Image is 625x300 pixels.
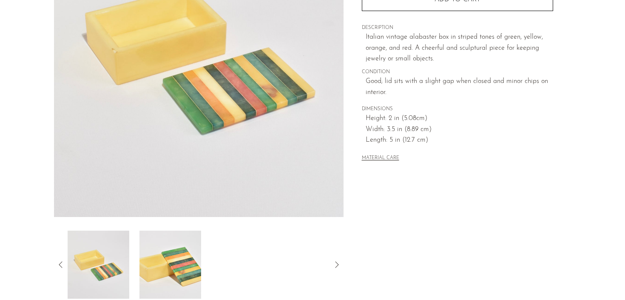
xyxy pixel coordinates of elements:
img: Striped Italian Jewelry Box [139,231,201,299]
span: DIMENSIONS [362,106,553,113]
img: Striped Italian Jewelry Box [68,231,129,299]
span: Height: 2 in (5.08cm) [366,113,553,124]
span: CONDITION [362,69,553,76]
p: Italian vintage alabaster box in striped tones of green, yellow, orange, and red. A cheerful and ... [366,32,553,65]
span: Length: 5 in (12.7 cm) [366,135,553,146]
button: MATERIAL CARE [362,155,399,162]
span: Width: 3.5 in (8.89 cm) [366,124,553,135]
span: Good; lid sits with a slight gap when closed and minor chips on interior. [366,76,553,98]
span: DESCRIPTION [362,24,553,32]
